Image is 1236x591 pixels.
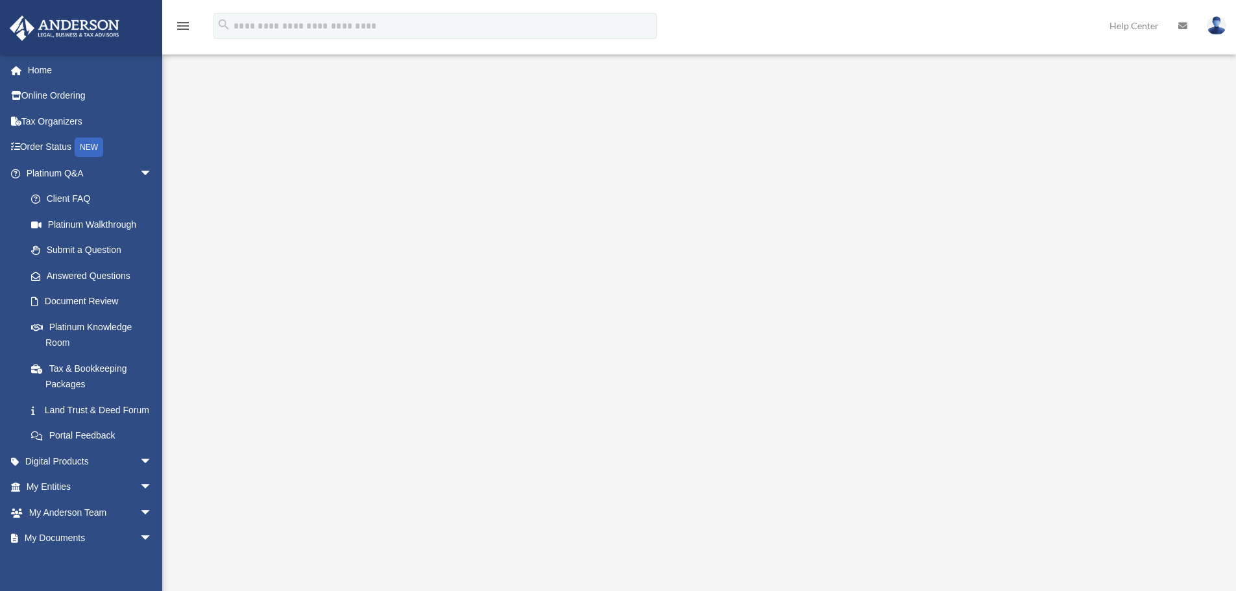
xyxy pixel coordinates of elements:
a: My Anderson Teamarrow_drop_down [9,500,172,525]
a: Portal Feedback [18,423,172,449]
a: Tax & Bookkeeping Packages [18,356,172,397]
a: Platinum Q&Aarrow_drop_down [9,160,172,186]
i: menu [175,18,191,34]
span: arrow_drop_down [139,474,165,501]
div: NEW [75,138,103,157]
a: Document Review [18,289,172,315]
iframe: <span data-mce-type="bookmark" style="display: inline-block; width: 0px; overflow: hidden; line-h... [347,88,1048,477]
a: Tax Organizers [9,108,172,134]
i: search [217,18,231,32]
a: Land Trust & Deed Forum [18,397,172,423]
a: Platinum Walkthrough [18,211,165,237]
a: Answered Questions [18,263,172,289]
a: Client FAQ [18,186,172,212]
img: User Pic [1207,16,1226,35]
a: menu [175,23,191,34]
a: Submit a Question [18,237,172,263]
img: Anderson Advisors Platinum Portal [6,16,123,41]
a: Home [9,57,172,83]
span: arrow_drop_down [139,500,165,526]
a: My Entitiesarrow_drop_down [9,474,172,500]
span: arrow_drop_down [139,448,165,475]
a: Online Ordering [9,83,172,109]
span: arrow_drop_down [139,160,165,187]
a: Digital Productsarrow_drop_down [9,448,172,474]
span: arrow_drop_down [139,525,165,552]
a: Order StatusNEW [9,134,172,161]
a: Platinum Knowledge Room [18,314,172,356]
a: My Documentsarrow_drop_down [9,525,172,551]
